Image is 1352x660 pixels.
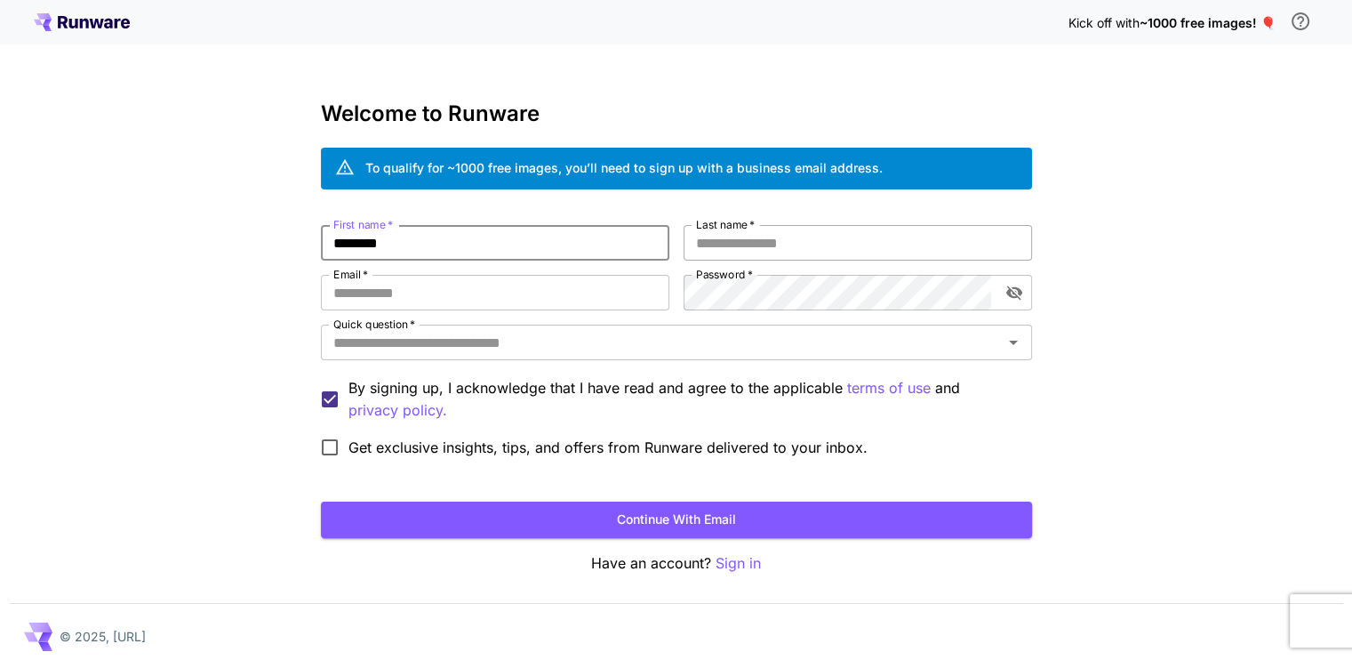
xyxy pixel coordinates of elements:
[321,101,1032,126] h3: Welcome to Runware
[365,158,883,177] div: To qualify for ~1000 free images, you’ll need to sign up with a business email address.
[333,317,415,332] label: Quick question
[333,267,368,282] label: Email
[847,377,931,399] p: terms of use
[348,437,868,458] span: Get exclusive insights, tips, and offers from Runware delivered to your inbox.
[1140,15,1276,30] span: ~1000 free images! 🎈
[716,552,761,575] button: Sign in
[696,267,753,282] label: Password
[348,399,447,422] p: privacy policy.
[696,217,755,232] label: Last name
[348,377,1018,422] p: By signing up, I acknowledge that I have read and agree to the applicable and
[847,377,931,399] button: By signing up, I acknowledge that I have read and agree to the applicable and privacy policy.
[348,399,447,422] button: By signing up, I acknowledge that I have read and agree to the applicable terms of use and
[60,627,146,646] p: © 2025, [URL]
[333,217,393,232] label: First name
[321,552,1032,575] p: Have an account?
[1283,4,1318,39] button: In order to qualify for free credit, you need to sign up with a business email address and click ...
[998,277,1030,309] button: toggle password visibility
[1001,330,1026,355] button: Open
[1068,15,1140,30] span: Kick off with
[321,502,1032,538] button: Continue with email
